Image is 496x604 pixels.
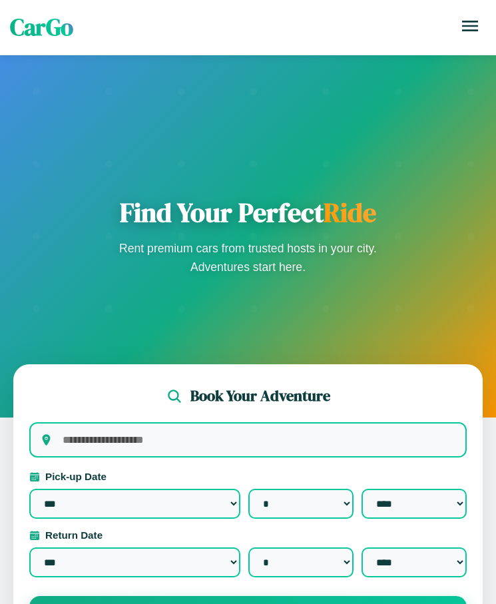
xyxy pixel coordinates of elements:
h1: Find Your Perfect [115,196,381,228]
p: Rent premium cars from trusted hosts in your city. Adventures start here. [115,239,381,276]
label: Return Date [29,529,467,541]
span: Ride [324,194,376,230]
label: Pick-up Date [29,471,467,482]
span: CarGo [10,11,73,43]
h2: Book Your Adventure [190,386,330,406]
